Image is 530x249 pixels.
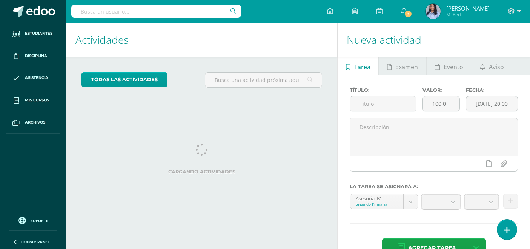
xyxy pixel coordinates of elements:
span: Disciplina [25,53,47,59]
span: Mis cursos [25,97,49,103]
input: Puntos máximos [423,96,459,111]
span: Archivos [25,119,45,125]
label: La tarea se asignará a: [350,184,518,189]
img: a37438481288fc2d71df7c20fea95706.png [426,4,441,19]
span: Evento [444,58,463,76]
a: Aviso [472,57,512,75]
div: Segundo Primaria [356,201,398,207]
a: Soporte [9,215,57,225]
span: 3 [404,10,412,18]
span: Tarea [354,58,370,76]
span: Examen [395,58,418,76]
label: Fecha: [466,87,518,93]
input: Busca una actividad próxima aquí... [205,73,322,87]
a: Tarea [338,57,378,75]
span: Asistencia [25,75,48,81]
a: Disciplina [6,45,60,67]
a: Evento [427,57,472,75]
h1: Actividades [75,23,328,57]
h1: Nueva actividad [347,23,521,57]
input: Busca un usuario... [71,5,241,18]
label: Valor: [422,87,460,93]
a: Asistencia [6,67,60,90]
a: Estudiantes [6,23,60,45]
a: Mis cursos [6,89,60,111]
span: Mi Perfil [446,11,490,18]
span: Cerrar panel [21,239,50,244]
input: Fecha de entrega [466,96,518,111]
a: todas las Actividades [81,72,167,87]
input: Título [350,96,416,111]
span: Aviso [489,58,504,76]
a: Asesoría 'B'Segundo Primaria [350,194,418,209]
label: Título: [350,87,416,93]
a: Archivos [6,111,60,134]
div: Asesoría 'B' [356,194,398,201]
span: [PERSON_NAME] [446,5,490,12]
span: Soporte [31,218,48,223]
span: Estudiantes [25,31,52,37]
label: Cargando actividades [81,169,322,175]
a: Examen [379,57,426,75]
